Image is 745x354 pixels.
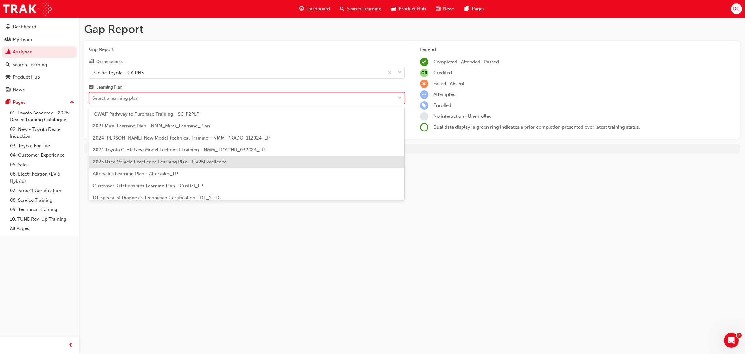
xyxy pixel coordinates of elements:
img: Trak [3,2,52,16]
button: DC [731,3,742,14]
span: guage-icon [6,24,10,30]
span: learningRecordVerb_ENROLL-icon [420,101,428,110]
a: 04. Customer Experience [7,150,77,160]
span: news-icon [6,87,10,93]
span: 1 [737,333,742,338]
a: news-iconNews [431,2,460,15]
a: Analytics [2,46,77,58]
span: Attempted [433,92,456,97]
a: 09. Technical Training [7,205,77,214]
span: search-icon [340,5,344,13]
span: Enrolled [433,103,451,108]
span: No interaction · Unenrolled [433,113,492,119]
span: Pages [472,5,485,12]
span: up-icon [70,99,74,107]
div: Product Hub [13,74,40,81]
span: Gap Report [89,46,405,53]
span: 2024 Toyota C-HR New Model Technical Training - NMM_TOYCHR_032024_LP [93,147,265,153]
a: car-iconProduct Hub [386,2,431,15]
span: DC [733,5,740,12]
span: 2021 Mirai Learning Plan - NMM_Mirai_Learning_Plan [93,123,210,129]
a: Search Learning [2,59,77,71]
span: pages-icon [6,100,10,105]
span: learningRecordVerb_COMPLETE-icon [420,58,428,66]
a: search-iconSearch Learning [335,2,386,15]
a: Dashboard [2,21,77,33]
a: 10. TUNE Rev-Up Training [7,214,77,224]
a: All Pages [7,224,77,233]
div: Select a learning plan [93,95,138,102]
button: Pages [2,97,77,108]
span: chart-icon [6,49,10,55]
span: learningRecordVerb_FAIL-icon [420,80,428,88]
span: Product Hub [399,5,426,12]
span: Completed · Attended · Passed [433,59,499,65]
span: 2025 Used Vehicle Excellence Learning Plan - UV25Excellence [93,159,227,165]
div: Dashboard [13,23,36,30]
span: 'OWAF' Pathway to Purchase Training - SC-P2PLP [93,111,199,117]
div: Search Learning [12,61,47,68]
span: prev-icon [68,342,73,349]
div: Organisations [96,59,123,65]
a: guage-iconDashboard [294,2,335,15]
div: My Team [13,36,32,43]
a: pages-iconPages [460,2,490,15]
div: Learning Plan [96,84,122,90]
span: learningplan-icon [89,85,94,90]
iframe: Intercom live chat [724,333,739,348]
span: news-icon [436,5,440,13]
span: down-icon [398,69,402,77]
button: DashboardMy TeamAnalyticsSearch LearningProduct HubNews [2,20,77,97]
span: pages-icon [465,5,469,13]
span: Aftersales Learning Plan - Aftersales_LP [93,171,178,177]
a: Product Hub [2,71,77,83]
a: 06. Electrification (EV & Hybrid) [7,169,77,186]
span: organisation-icon [89,59,94,65]
span: people-icon [6,37,10,43]
a: 08. Service Training [7,195,77,205]
span: Search Learning [347,5,382,12]
span: DT Specialist Diagnosis Technician Certification - DT_SDTC [93,195,221,200]
span: Failed · Absent [433,81,464,86]
a: 03. Toyota For Life [7,141,77,151]
a: 01. Toyota Academy - 2025 Dealer Training Catalogue [7,108,77,125]
span: null-icon [420,69,428,77]
a: News [2,84,77,96]
span: Credited [433,70,452,76]
a: 07. Parts21 Certification [7,186,77,195]
span: car-icon [391,5,396,13]
div: News [13,86,25,94]
span: guage-icon [299,5,304,13]
span: down-icon [398,94,402,102]
span: learningRecordVerb_NONE-icon [420,112,428,121]
a: 05. Sales [7,160,77,170]
span: News [443,5,455,12]
span: 2024 [PERSON_NAME] New Model Technical Training - NMM_PRADO_112024_LP [93,135,270,141]
span: Dual data display; a green ring indicates a prior completion presented over latest training status. [433,124,640,130]
span: learningRecordVerb_ATTEMPT-icon [420,90,428,99]
span: Dashboard [306,5,330,12]
a: 02. New - Toyota Dealer Induction [7,125,77,141]
a: My Team [2,34,77,45]
div: Pacific Toyota - CAIRNS [93,69,144,76]
div: Legend [420,46,735,53]
span: car-icon [6,75,10,80]
h1: Gap Report [84,22,740,36]
span: Customer Relationships Learning Plan - CusRel_LP [93,183,203,189]
span: search-icon [6,62,10,68]
div: Pages [13,99,25,106]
